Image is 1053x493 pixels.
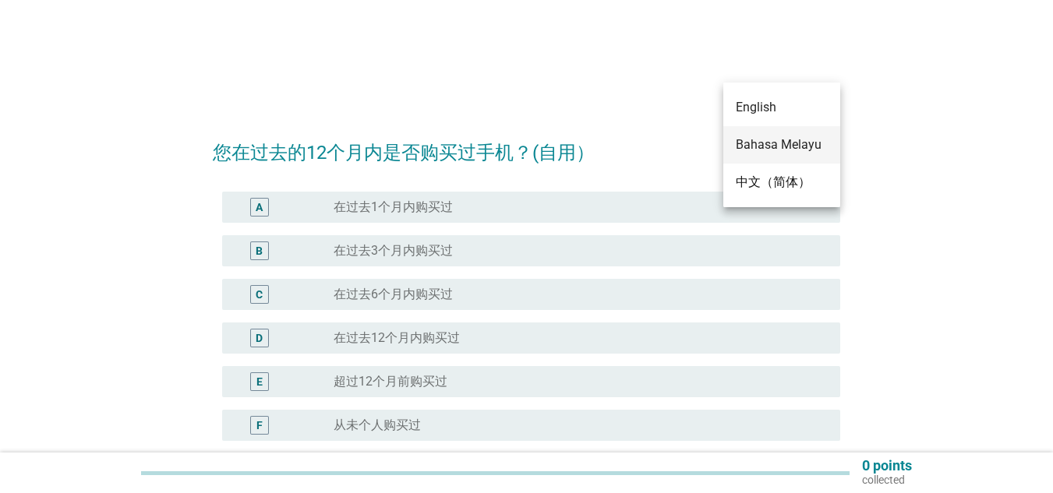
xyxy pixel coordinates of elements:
[334,199,453,215] label: 在过去1个月内购买过
[256,287,263,303] div: C
[256,374,263,390] div: E
[213,123,840,167] h2: 您在过去的12个月内是否购买过手机？(自用）
[256,330,263,347] div: D
[862,459,912,473] p: 0 points
[736,173,828,192] div: 中文（简体）
[334,243,453,259] label: 在过去3个月内购买过
[862,473,912,487] p: collected
[256,199,263,216] div: A
[256,417,263,434] div: F
[256,243,263,259] div: B
[736,136,828,154] div: Bahasa Melayu
[334,330,460,346] label: 在过去12个月内购买过
[736,98,828,117] div: English
[334,417,421,433] label: 从未个人购买过
[334,374,447,389] label: 超过12个月前购买过
[334,287,453,302] label: 在过去6个月内购买过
